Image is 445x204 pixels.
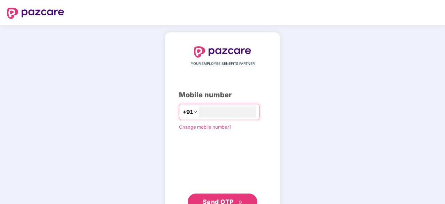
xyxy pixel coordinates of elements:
span: down [193,110,197,114]
img: logo [7,8,64,19]
img: logo [194,46,251,58]
span: YOUR EMPLOYEE BENEFITS PARTNER [191,61,255,67]
a: Change mobile number? [179,124,232,130]
div: Mobile number [179,90,266,100]
span: +91 [183,108,193,116]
